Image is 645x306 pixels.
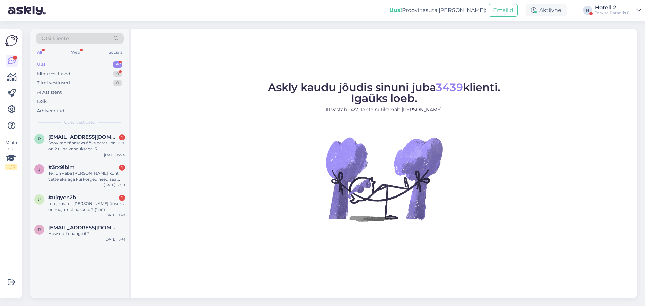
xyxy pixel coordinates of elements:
div: Arhiveeritud [37,107,64,114]
span: Otsi kliente [42,35,69,42]
div: Soovime tänaseks ööks peretuba, kus on 2 tuba vaheuksega. 3 tàiskasvanule ja 2le lapsele [48,140,125,152]
div: Vaata siia [5,140,17,170]
img: No Chat active [324,119,444,239]
span: piusene@gmail.com [48,134,118,140]
div: Kõik [37,98,47,105]
button: Emailid [489,4,518,17]
p: AI vastab 24/7. Tööta nutikamalt [PERSON_NAME]. [268,106,500,113]
div: 9 [113,71,122,77]
b: Uus! [389,7,402,13]
div: H [583,6,592,15]
span: 3 [38,167,41,172]
div: 1 [119,134,125,140]
div: AI Assistent [37,89,62,96]
span: 3439 [436,81,463,94]
div: Tiimi vestlused [37,80,70,86]
span: u [38,197,41,202]
div: Proovi tasuta [PERSON_NAME]: [389,6,486,14]
div: 4 [113,61,122,68]
div: 1 [119,195,125,201]
span: rosscsmith@outlook.com [48,225,118,231]
div: Web [70,48,81,57]
div: [DATE] 11:49 [105,213,125,218]
div: 0 / 3 [5,164,17,170]
div: [DATE] 12:00 [104,182,125,187]
div: All [36,48,43,57]
div: Uus [37,61,46,68]
div: Socials [107,48,124,57]
div: Tervise Paradiis OÜ [595,10,634,16]
div: Minu vestlused [37,71,70,77]
span: Askly kaudu jõudis sinuni juba klienti. Igaüks loeb. [268,81,500,105]
div: 1 [119,165,125,171]
div: [DATE] 15:24 [104,152,125,157]
div: tere, kas teil [PERSON_NAME] ööseks on majutust pakkuda? (1 öö) [48,201,125,213]
span: #3rx9iblm [48,164,75,170]
a: Hotell 2Tervise Paradiis OÜ [595,5,641,16]
div: Teil on vaba [PERSON_NAME] koht vette eks aga kui kõrged need seal on? [48,170,125,182]
div: Aktiivne [526,4,567,16]
div: [DATE] 15:41 [105,237,125,242]
span: Uued vestlused [64,119,95,125]
div: 0 [113,80,122,86]
span: p [38,136,41,141]
img: Askly Logo [5,34,18,47]
span: r [38,227,41,232]
div: How do I change it? [48,231,125,237]
span: #ujqyen2b [48,194,76,201]
div: Hotell 2 [595,5,634,10]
